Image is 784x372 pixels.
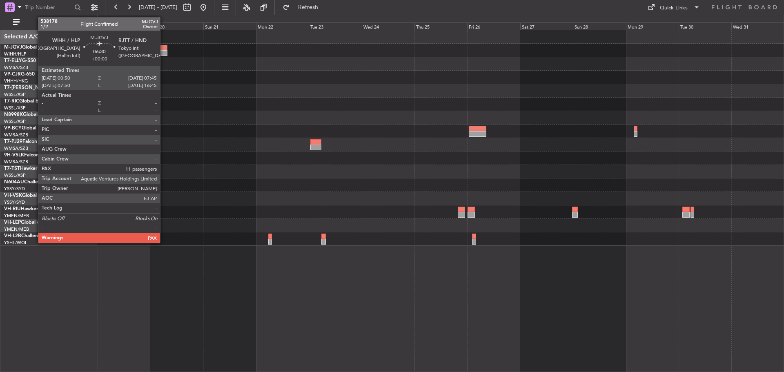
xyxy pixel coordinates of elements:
[309,22,361,30] div: Tue 23
[9,16,89,29] button: All Aircraft
[4,207,55,212] a: VH-RIUHawker 800XP
[4,139,45,144] a: T7-PJ29Falcon 7X
[4,166,54,171] a: T7-TSTHawker 900XP
[4,234,21,238] span: VH-L2B
[4,105,26,111] a: WSSL/XSP
[4,58,22,63] span: T7-ELLY
[644,1,704,14] button: Quick Links
[4,199,25,205] a: YSSY/SYD
[4,186,25,192] a: YSSY/SYD
[4,112,51,117] a: N8998KGlobal 6000
[4,220,49,225] a: VH-LEPGlobal 6000
[4,234,56,238] a: VH-L2BChallenger 604
[4,220,21,225] span: VH-LEP
[4,126,22,131] span: VP-BCY
[4,85,51,90] span: T7-[PERSON_NAME]
[520,22,573,30] div: Sat 27
[279,1,328,14] button: Refresh
[414,22,467,30] div: Thu 25
[4,112,23,117] span: N8998K
[4,91,26,98] a: WSSL/XSP
[4,118,26,125] a: WSSL/XSP
[291,4,325,10] span: Refresh
[4,180,59,185] a: N604AUChallenger 604
[4,207,21,212] span: VH-RIU
[4,240,27,246] a: YSHL/WOL
[573,22,626,30] div: Sun 28
[4,58,36,63] a: T7-ELLYG-550
[679,22,731,30] div: Tue 30
[4,226,29,232] a: YMEN/MEB
[4,180,24,185] span: N604AU
[4,159,28,165] a: WMSA/SZB
[25,1,72,13] input: Trip Number
[4,132,28,138] a: WMSA/SZB
[203,22,256,30] div: Sun 21
[4,72,35,77] a: VP-CJRG-650
[4,78,28,84] a: VHHH/HKG
[4,99,47,104] a: T7-RICGlobal 6000
[99,16,113,23] div: [DATE]
[4,172,26,178] a: WSSL/XSP
[660,4,688,12] div: Quick Links
[4,45,22,50] span: M-JGVJ
[4,213,29,219] a: YMEN/MEB
[4,153,47,158] a: 9H-VSLKFalcon 7X
[4,139,22,144] span: T7-PJ29
[139,4,177,11] span: [DATE] - [DATE]
[4,166,20,171] span: T7-TST
[4,45,50,50] a: M-JGVJGlobal 5000
[626,22,679,30] div: Mon 29
[4,193,22,198] span: VH-VSK
[4,65,28,71] a: WMSA/SZB
[4,72,21,77] span: VP-CJR
[362,22,414,30] div: Wed 24
[98,22,150,30] div: Fri 19
[4,99,19,104] span: T7-RIC
[4,193,67,198] a: VH-VSKGlobal Express XRS
[4,126,49,131] a: VP-BCYGlobal 5000
[256,22,309,30] div: Mon 22
[21,20,86,25] span: All Aircraft
[150,22,203,30] div: Sat 20
[467,22,520,30] div: Fri 26
[4,145,28,151] a: WMSA/SZB
[4,51,27,57] a: WIHH/HLP
[4,153,24,158] span: 9H-VSLK
[4,85,79,90] a: T7-[PERSON_NAME]Global 7500
[731,22,784,30] div: Wed 31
